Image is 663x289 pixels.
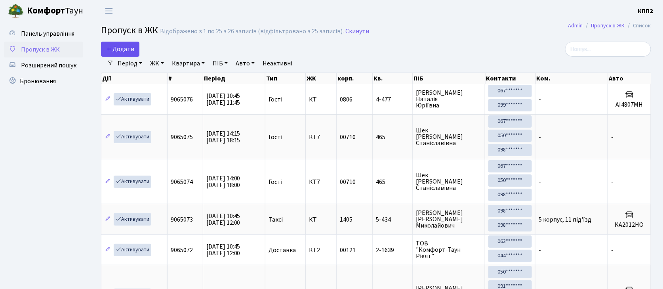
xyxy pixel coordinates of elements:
span: 9065076 [171,95,193,104]
span: - [611,246,613,255]
h5: АІ4807МН [611,101,648,109]
span: 9065072 [171,246,193,255]
span: 9065073 [171,215,193,224]
span: КТ7 [309,179,333,185]
span: Гості [269,179,282,185]
a: Період [114,57,145,70]
span: [PERSON_NAME] Наталія Юріївна [416,90,482,109]
a: Неактивні [259,57,295,70]
span: КТ [309,216,333,223]
span: ТОВ "Комфорт-Таун Ріелт" [416,240,482,259]
th: Авто [608,73,652,84]
a: Авто [232,57,258,70]
a: Розширений пошук [4,57,83,73]
a: Активувати [114,244,151,256]
th: Контакти [486,73,536,84]
th: Тип [265,73,306,84]
span: Гості [269,134,282,140]
span: Панель управління [21,29,74,38]
span: - [539,246,541,255]
span: - [611,133,613,142]
b: КПП2 [638,7,653,15]
a: Активувати [114,213,151,226]
h5: KA2012HO [611,221,648,229]
span: 5-434 [376,216,409,223]
a: Бронювання [4,73,83,89]
img: logo.png [8,3,24,19]
span: Доставка [269,247,296,253]
span: Пропуск в ЖК [101,23,158,37]
th: корп. [337,73,373,84]
span: [DATE] 14:15 [DATE] 18:15 [206,129,240,145]
a: Активувати [114,131,151,143]
a: Активувати [114,176,151,188]
span: Шек [PERSON_NAME] Станіславівна [416,172,482,191]
span: КТ7 [309,134,333,140]
span: 4-477 [376,96,409,103]
span: КТ2 [309,247,333,253]
a: Панель управління [4,26,83,42]
span: Додати [106,45,134,54]
span: - [611,178,613,186]
a: Активувати [114,93,151,105]
a: Пропуск в ЖК [4,42,83,57]
span: - [539,133,541,142]
a: ЖК [147,57,167,70]
span: 465 [376,134,409,140]
a: КПП2 [638,6,653,16]
span: 00710 [340,133,356,142]
span: 5 корпус, 11 під'їзд [539,215,591,224]
span: [DATE] 10:45 [DATE] 12:00 [206,242,240,258]
th: Період [203,73,266,84]
span: - [539,95,541,104]
span: 0806 [340,95,352,104]
span: Пропуск в ЖК [21,45,60,54]
th: ПІБ [413,73,485,84]
div: Відображено з 1 по 25 з 26 записів (відфільтровано з 25 записів). [160,28,344,35]
span: - [539,178,541,186]
span: [DATE] 10:45 [DATE] 12:00 [206,212,240,227]
span: 00710 [340,178,356,186]
a: Додати [101,42,139,57]
span: 9065075 [171,133,193,142]
button: Переключити навігацію [99,4,119,17]
span: Гості [269,96,282,103]
span: Бронювання [20,77,56,86]
span: 1405 [340,215,352,224]
input: Пошук... [565,42,651,57]
th: Дії [101,73,168,84]
a: Скинути [345,28,369,35]
span: Таун [27,4,83,18]
span: 2-1639 [376,247,409,253]
b: Комфорт [27,4,65,17]
span: 465 [376,179,409,185]
span: КТ [309,96,333,103]
span: 00121 [340,246,356,255]
th: Ком. [536,73,608,84]
th: ЖК [306,73,337,84]
span: Шек [PERSON_NAME] Станіславівна [416,127,482,146]
span: 9065074 [171,178,193,186]
span: [DATE] 14:00 [DATE] 18:00 [206,174,240,189]
a: Квартира [169,57,208,70]
span: Таксі [269,216,283,223]
span: Розширений пошук [21,61,76,70]
span: [PERSON_NAME] [PERSON_NAME] Миколайович [416,210,482,229]
a: ПІБ [210,57,231,70]
th: # [168,73,203,84]
span: [DATE] 10:45 [DATE] 11:45 [206,92,240,107]
th: Кв. [373,73,413,84]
